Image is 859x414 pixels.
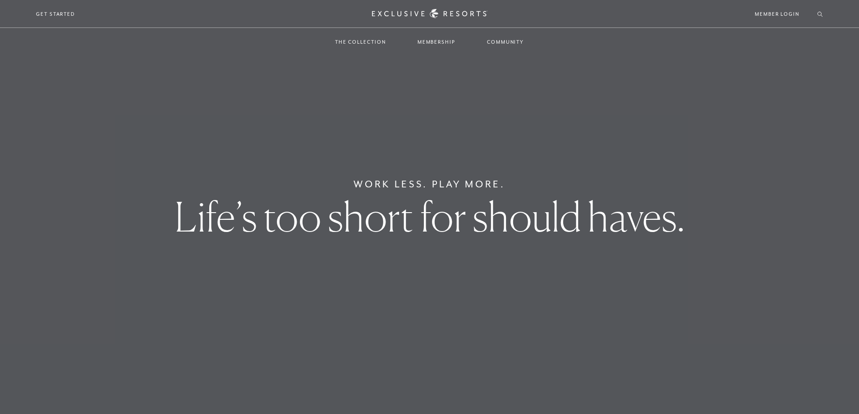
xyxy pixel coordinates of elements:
a: Community [478,29,533,55]
a: The Collection [326,29,395,55]
a: Member Login [755,10,799,18]
h1: Life’s too short for should haves. [175,196,685,237]
a: Membership [409,29,464,55]
h6: Work Less. Play More. [354,177,505,191]
a: Get Started [36,10,75,18]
